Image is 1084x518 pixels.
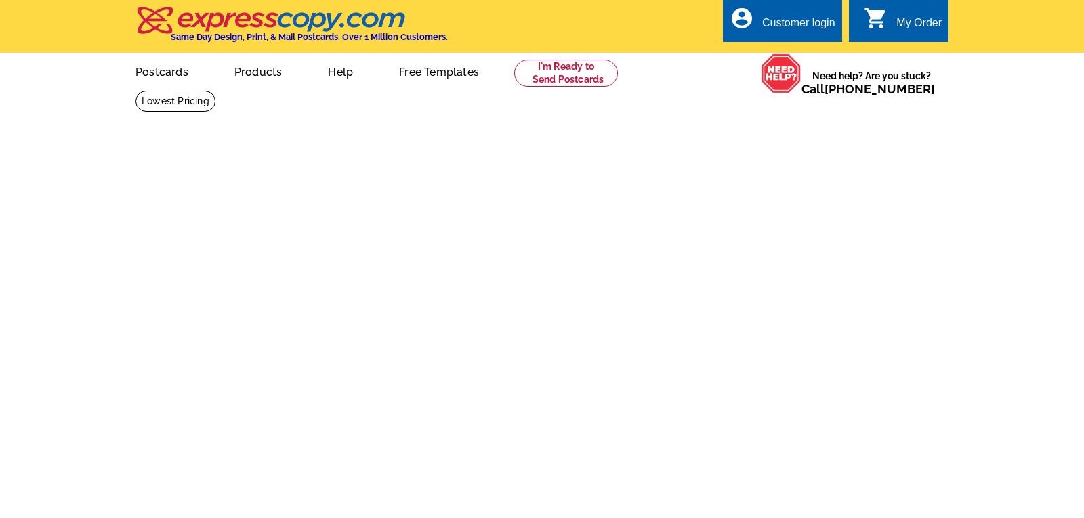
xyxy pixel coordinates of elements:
a: Free Templates [377,55,501,87]
a: Same Day Design, Print, & Mail Postcards. Over 1 Million Customers. [135,16,448,42]
span: Need help? Are you stuck? [801,69,942,96]
a: account_circle Customer login [730,15,835,32]
div: My Order [896,17,942,36]
div: Customer login [762,17,835,36]
img: help [761,53,801,93]
i: account_circle [730,6,754,30]
span: Call [801,82,935,96]
h4: Same Day Design, Print, & Mail Postcards. Over 1 Million Customers. [171,32,448,42]
a: Help [306,55,375,87]
a: [PHONE_NUMBER] [825,82,935,96]
i: shopping_cart [864,6,888,30]
a: Products [213,55,304,87]
a: Postcards [114,55,210,87]
a: shopping_cart My Order [864,15,942,32]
